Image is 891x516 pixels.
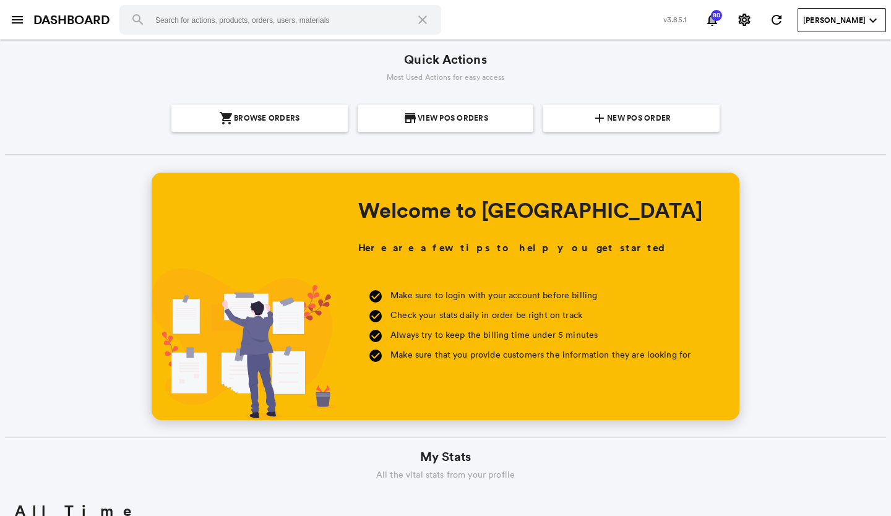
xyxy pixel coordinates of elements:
[607,105,671,132] span: New POS Order
[415,12,430,27] md-icon: close
[368,348,383,363] md-icon: check_circle
[5,7,30,32] button: open sidebar
[418,105,488,132] span: View POS Orders
[358,197,703,222] h1: Welcome to [GEOGRAPHIC_DATA]
[700,7,725,32] button: Notifications
[390,307,691,322] p: Check your stats daily in order be right on track
[403,111,418,126] md-icon: {{action.icon}}
[592,111,607,126] md-icon: {{action.icon}}
[803,15,866,26] span: [PERSON_NAME]
[769,12,784,27] md-icon: refresh
[663,14,686,25] span: v3.85.1
[376,468,515,481] span: All the vital stats from your profile
[866,13,880,28] md-icon: expand_more
[420,448,471,466] span: My Stats
[390,288,691,303] p: Make sure to login with your account before billing
[408,5,437,35] button: Clear
[358,241,668,256] h3: Here are a few tips to help you get started
[123,5,153,35] button: Search
[119,5,441,35] input: Search for actions, products, orders, users, materials
[710,12,723,19] span: 80
[404,51,486,69] span: Quick Actions
[368,289,383,304] md-icon: check_circle
[732,7,757,32] button: Settings
[543,105,720,132] a: {{action.icon}}New POS Order
[368,309,383,324] md-icon: check_circle
[10,12,25,27] md-icon: menu
[219,111,234,126] md-icon: {{action.icon}}
[705,12,720,27] md-icon: notifications
[387,72,505,82] span: Most Used Actions for easy access
[358,105,534,132] a: {{action.icon}}View POS Orders
[171,105,348,132] a: {{action.icon}}Browse Orders
[737,12,752,27] md-icon: settings
[798,8,886,32] button: User
[368,329,383,343] md-icon: check_circle
[33,11,110,29] a: DASHBOARD
[390,327,691,342] p: Always try to keep the billing time under 5 minutes
[234,105,299,132] span: Browse Orders
[131,12,145,27] md-icon: search
[390,347,691,362] p: Make sure that you provide customers the information they are looking for
[764,7,789,32] button: Refresh State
